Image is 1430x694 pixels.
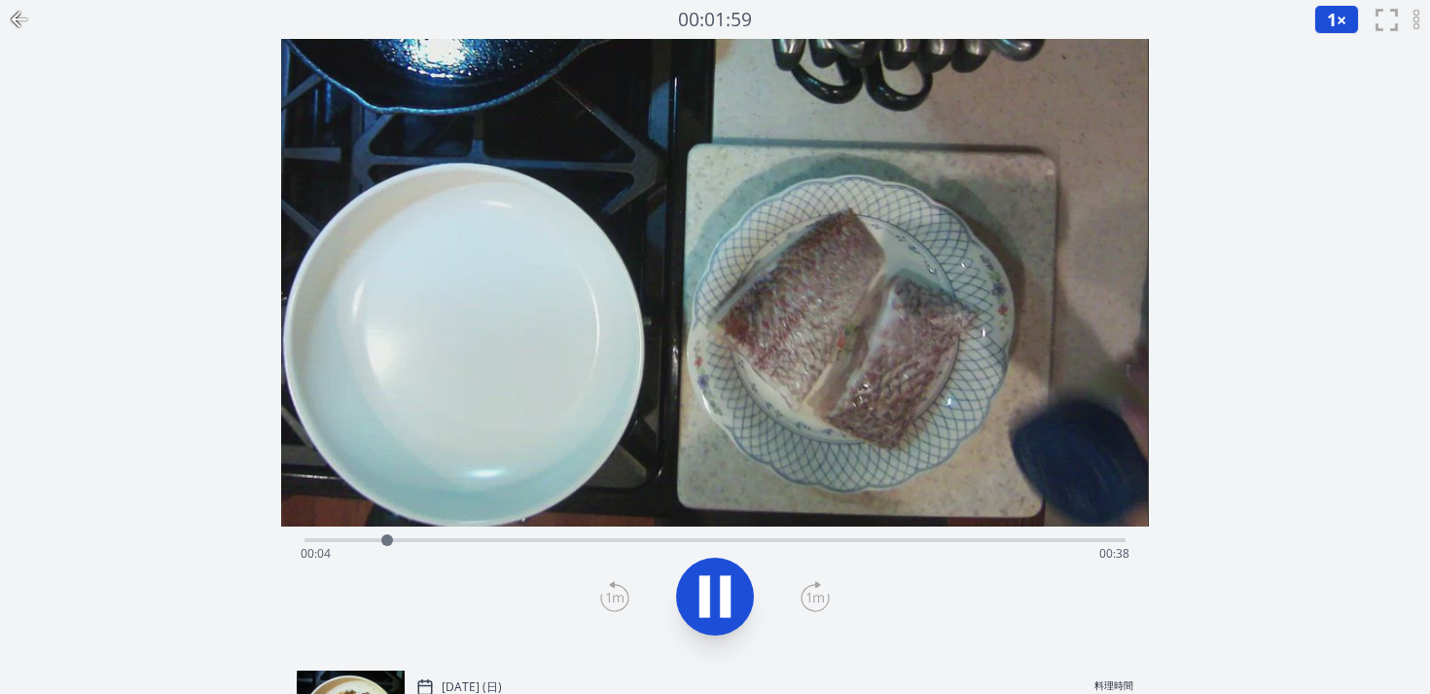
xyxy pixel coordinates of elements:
span: 00:38 [1099,545,1129,562]
span: 1 [1327,8,1337,31]
span: 00:04 [301,545,331,562]
a: 00:01:59 [678,6,752,34]
button: 1× [1314,5,1359,34]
